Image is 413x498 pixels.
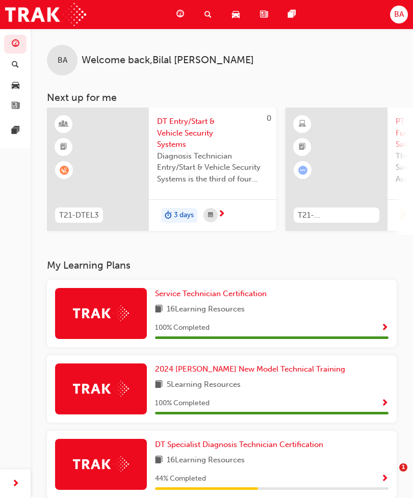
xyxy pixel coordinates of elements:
[60,118,67,131] span: learningResourceType_INSTRUCTOR_LED-icon
[155,288,271,300] a: Service Technician Certification
[73,381,129,397] img: Trak
[155,363,349,375] a: 2024 [PERSON_NAME] New Model Technical Training
[155,454,163,467] span: book-icon
[399,463,407,471] span: 1
[208,209,213,222] span: calendar-icon
[59,209,99,221] span: T21-DTEL3
[31,92,413,103] h3: Next up for me
[204,8,212,21] span: search-icon
[167,454,245,467] span: 16 Learning Resources
[381,397,389,410] button: Show Progress
[58,55,67,66] span: BA
[155,322,210,334] span: 100 % Completed
[82,55,254,66] span: Welcome back , Bilal [PERSON_NAME]
[260,8,268,21] span: news-icon
[232,8,240,21] span: car-icon
[378,463,403,488] iframe: Intercom live chat
[168,4,196,25] a: guage-icon
[155,364,345,374] span: 2024 [PERSON_NAME] New Model Technical Training
[218,210,225,219] span: next-icon
[252,4,280,25] a: news-icon
[47,108,276,231] a: 0T21-DTEL3DT Entry/Start & Vehicle Security SystemsDiagnosis Technician Entry/Start & Vehicle Sec...
[167,303,245,316] span: 16 Learning Resources
[267,114,271,123] span: 0
[224,4,252,25] a: car-icon
[73,305,129,321] img: Trak
[381,399,389,408] span: Show Progress
[12,81,19,90] span: car-icon
[381,324,389,333] span: Show Progress
[155,440,323,449] span: DT Specialist Diagnosis Technician Certification
[155,439,327,451] a: DT Specialist Diagnosis Technician Certification
[155,289,267,298] span: Service Technician Certification
[174,209,194,221] span: 3 days
[280,4,308,25] a: pages-icon
[176,8,184,21] span: guage-icon
[157,150,268,185] span: Diagnosis Technician Entry/Start & Vehicle Security Systems is the third of four Electrical modul...
[60,141,67,154] span: booktick-icon
[5,3,86,26] img: Trak
[390,6,408,23] button: BA
[394,9,404,20] span: BA
[60,166,69,175] span: learningRecordVerb_WAITLIST-icon
[155,379,163,391] span: book-icon
[157,116,268,150] span: DT Entry/Start & Vehicle Security Systems
[196,4,224,25] a: search-icon
[155,473,206,485] span: 44 % Completed
[298,166,307,175] span: learningRecordVerb_ATTEMPT-icon
[47,259,397,271] h3: My Learning Plans
[12,126,19,136] span: pages-icon
[298,209,375,221] span: T21-PTHV_HYBRID_PRE_EXAM
[73,456,129,472] img: Trak
[12,478,19,490] span: next-icon
[12,40,19,49] span: guage-icon
[167,379,241,391] span: 5 Learning Resources
[155,398,210,409] span: 100 % Completed
[155,303,163,316] span: book-icon
[165,209,172,222] span: duration-icon
[12,102,19,111] span: news-icon
[299,141,306,154] span: booktick-icon
[299,118,306,131] span: learningResourceType_ELEARNING-icon
[12,61,19,70] span: search-icon
[288,8,296,21] span: pages-icon
[381,322,389,334] button: Show Progress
